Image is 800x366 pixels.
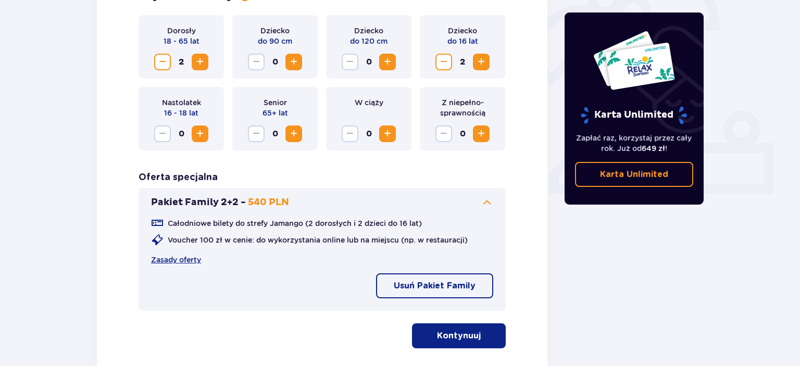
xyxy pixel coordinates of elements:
[151,196,246,209] p: Pakiet Family 2+2 -
[454,125,471,142] span: 0
[575,133,694,154] p: Zapłać raz, korzystaj przez cały rok. Już od !
[376,273,493,298] button: Usuń Pakiet Family
[379,54,396,70] button: Zwiększ
[354,26,383,36] p: Dziecko
[164,36,199,46] p: 18 - 65 lat
[580,106,688,124] p: Karta Unlimited
[437,330,481,342] p: Kontynuuj
[342,125,358,142] button: Zmniejsz
[248,125,265,142] button: Zmniejsz
[355,97,383,108] p: W ciąży
[473,54,490,70] button: Zwiększ
[154,54,171,70] button: Zmniejsz
[285,54,302,70] button: Zwiększ
[454,54,471,70] span: 2
[267,54,283,70] span: 0
[173,125,190,142] span: 0
[168,235,468,245] p: Voucher 100 zł w cenie: do wykorzystania online lub na miejscu (np. w restauracji)
[192,54,208,70] button: Zwiększ
[258,36,292,46] p: do 90 cm
[473,125,490,142] button: Zwiększ
[260,26,290,36] p: Dziecko
[285,125,302,142] button: Zwiększ
[342,54,358,70] button: Zmniejsz
[435,54,452,70] button: Zmniejsz
[412,323,506,348] button: Kontynuuj
[173,54,190,70] span: 2
[447,36,478,46] p: do 16 lat
[151,196,493,209] button: Pakiet Family 2+2 -540 PLN
[448,26,477,36] p: Dziecko
[248,196,289,209] p: 540 PLN
[151,255,201,265] a: Zasady oferty
[167,26,196,36] p: Dorosły
[593,30,676,91] img: Dwie karty całoroczne do Suntago z napisem 'UNLIMITED RELAX', na białym tle z tropikalnymi liśćmi...
[350,36,387,46] p: do 120 cm
[428,97,497,118] p: Z niepełno­sprawnością
[192,125,208,142] button: Zwiększ
[139,171,218,184] h3: Oferta specjalna
[262,108,288,118] p: 65+ lat
[360,125,377,142] span: 0
[164,108,198,118] p: 16 - 18 lat
[575,162,694,187] a: Karta Unlimited
[600,169,668,180] p: Karta Unlimited
[264,97,287,108] p: Senior
[168,218,422,229] p: Całodniowe bilety do strefy Jamango (2 dorosłych i 2 dzieci do 16 lat)
[248,54,265,70] button: Zmniejsz
[642,144,665,153] span: 649 zł
[394,280,476,292] p: Usuń Pakiet Family
[267,125,283,142] span: 0
[154,125,171,142] button: Zmniejsz
[435,125,452,142] button: Zmniejsz
[162,97,201,108] p: Nastolatek
[360,54,377,70] span: 0
[379,125,396,142] button: Zwiększ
